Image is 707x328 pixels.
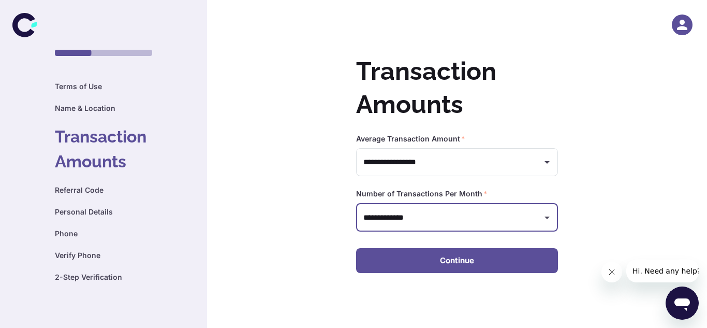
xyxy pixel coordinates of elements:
[55,250,152,261] h6: Verify Phone
[55,184,152,196] h6: Referral Code
[356,248,558,273] button: Continue
[6,7,75,16] span: Hi. Need any help?
[356,134,465,144] label: Average Transaction Amount
[55,103,152,114] h6: Name & Location
[55,81,152,92] h6: Terms of Use
[601,262,622,282] iframe: Close message
[55,124,152,174] h4: Transaction Amounts
[666,287,699,320] iframe: Button to launch messaging window
[356,55,558,121] h2: Transaction Amounts
[626,260,699,282] iframe: Message from company
[540,210,554,225] button: Open
[55,206,152,218] h6: Personal Details
[55,228,152,239] h6: Phone
[356,189,488,199] label: Number of Transactions Per Month
[540,155,554,169] button: Open
[55,272,152,283] h6: 2-Step Verification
